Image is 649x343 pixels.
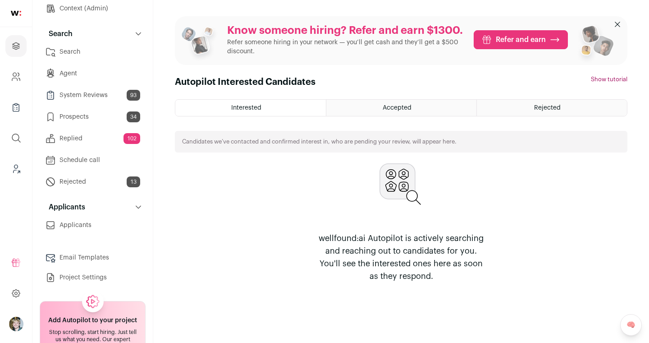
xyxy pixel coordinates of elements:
[40,173,146,191] a: Rejected13
[40,43,146,61] a: Search
[40,269,146,287] a: Project Settings
[620,314,642,336] a: 🧠
[231,105,261,111] span: Interested
[11,11,21,16] img: wellfound-shorthand-0d5821cbd27db2630d0214b213865d53afaa358527fdda9d0ea32b1df1b89c2c.svg
[575,22,615,65] img: referral_people_group_2-7c1ec42c15280f3369c0665c33c00ed472fd7f6af9dd0ec46c364f9a93ccf9a4.png
[180,23,220,63] img: referral_people_group_1-3817b86375c0e7f77b15e9e1740954ef64e1f78137dd7e9f4ff27367cb2cd09a.png
[315,232,488,283] p: wellfound:ai Autopilot is actively searching and reaching out to candidates for you. You'll see t...
[227,38,466,56] p: Refer someone hiring in your network — you’ll get cash and they’ll get a $500 discount.
[182,138,457,145] p: Candidates we’ve contacted and confirmed interest in, who are pending your review, will appear here.
[127,111,140,122] span: 34
[40,65,146,83] a: Agent
[40,151,146,169] a: Schedule call
[40,108,146,126] a: Prospects34
[227,23,466,38] p: Know someone hiring? Refer and earn $1300.
[43,202,85,213] p: Applicants
[175,76,315,88] h1: Autopilot Interested Candidates
[474,30,568,49] a: Refer and earn
[48,316,137,325] h2: Add Autopilot to your project
[5,158,27,180] a: Leads (Backoffice)
[5,35,27,57] a: Projects
[40,216,146,234] a: Applicants
[383,105,411,111] span: Accepted
[5,97,27,118] a: Company Lists
[123,133,140,144] span: 102
[9,317,23,331] button: Open dropdown
[5,66,27,88] a: Company and ATS Settings
[40,130,146,148] a: Replied102
[127,176,140,187] span: 13
[591,76,627,83] button: Show tutorial
[534,105,561,111] span: Rejected
[326,100,476,116] a: Accepted
[43,28,73,39] p: Search
[40,25,146,43] button: Search
[40,249,146,267] a: Email Templates
[127,90,140,101] span: 93
[40,198,146,216] button: Applicants
[9,317,23,331] img: 6494470-medium_jpg
[40,86,146,104] a: System Reviews93
[477,100,627,116] a: Rejected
